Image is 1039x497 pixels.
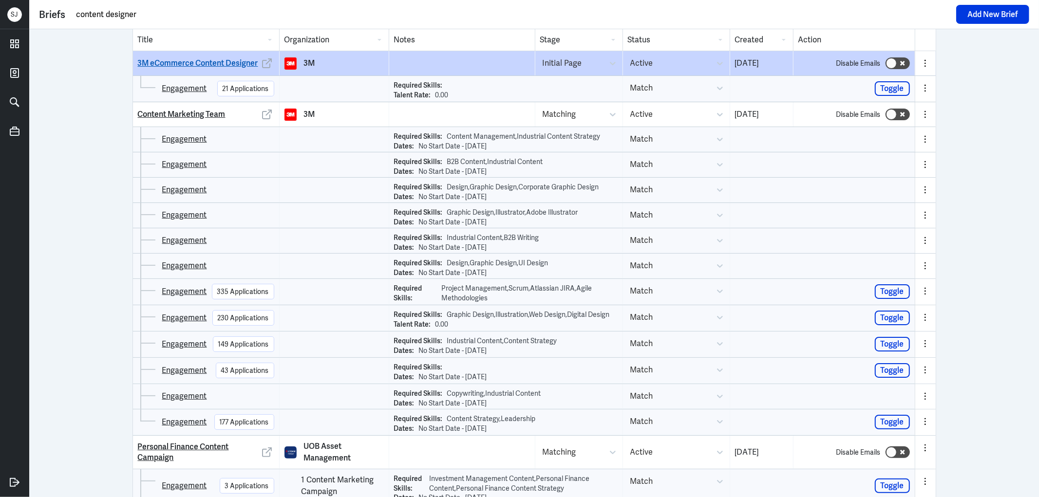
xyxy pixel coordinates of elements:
[527,208,578,217] span: Adobe Illustrator
[429,474,536,483] span: Investment Management Content ,
[162,312,207,324] a: Engagement
[435,91,449,100] p: 0.00
[496,310,529,319] span: Illustration ,
[836,110,881,120] label: Disable Emails
[162,235,207,246] a: Engagement
[447,208,496,217] span: Graphic Design ,
[956,5,1029,24] button: Add New Brief
[217,287,269,297] div: 335 Applications
[394,151,431,161] p: Talent Rate:
[138,109,226,120] a: Content Marketing Team
[394,320,431,330] p: Talent Rate:
[162,260,207,272] a: Engagement
[488,157,543,166] span: Industrial Content
[394,183,442,192] p: Required Skills:
[394,258,442,268] p: Required Skills:
[435,176,449,186] p: 0.00
[394,303,414,313] p: Dates:
[435,202,449,211] p: 0.00
[389,29,535,51] div: Notes
[394,433,431,443] p: Talent Rate:
[304,441,384,464] p: UOB Asset Management
[394,284,437,303] p: Required Skills:
[279,29,389,51] div: Organization
[225,481,269,491] div: 3 Applications
[504,336,557,345] span: Content Strategy
[836,58,881,69] label: Disable Emails
[419,303,487,313] p: No Start Date - [DATE]
[284,446,297,459] img: UOB Asset Management
[218,313,269,323] div: 230 Applications
[162,133,207,145] a: Engagement
[875,284,910,299] button: Toggle
[162,83,207,94] a: Engagement
[501,414,536,423] span: Leadership
[875,337,910,351] button: Toggle
[138,58,258,69] a: 3M eCommerce Content Designer
[162,416,207,428] a: Engagement
[304,57,315,69] p: 3M
[435,227,449,237] p: 0.00
[793,29,915,51] div: Action
[529,310,567,319] span: Web Design ,
[394,157,442,167] p: Required Skills:
[394,399,414,408] p: Dates:
[162,338,207,350] a: Engagement
[530,284,576,293] span: Atlassian JIRA ,
[394,218,414,227] p: Dates:
[419,243,487,253] p: No Start Date - [DATE]
[419,192,487,202] p: No Start Date - [DATE]
[519,258,548,267] span: UI Design
[447,183,470,191] span: Design ,
[138,442,260,463] a: Personal Finance Content Campaign
[441,284,592,302] span: Agile Methodologies
[447,157,488,166] span: B2B Content ,
[447,414,501,423] span: Content Strategy ,
[394,382,431,391] p: Talent Rate:
[394,268,414,278] p: Dates:
[394,424,414,434] p: Dates:
[875,81,910,96] button: Toggle
[435,355,449,365] p: 0.00
[394,363,442,372] p: Required Skills:
[394,408,431,418] p: Talent Rate:
[456,484,564,493] span: Personal Finance Content Strategy
[435,433,449,443] p: 0.00
[162,184,207,196] a: Engagement
[75,7,951,22] input: Search
[223,84,269,94] div: 21 Applications
[162,209,207,221] a: Engagement
[447,233,504,242] span: Industrial Content ,
[435,320,449,330] p: 0.00
[517,132,601,141] span: Industrial Content Strategy
[394,389,442,399] p: Required Skills:
[419,268,487,278] p: No Start Date - [DATE]
[447,132,517,141] span: Content Management ,
[162,365,207,376] a: Engagement
[394,208,442,218] p: Required Skills:
[394,176,431,186] p: Talent Rate:
[162,480,207,492] a: Engagement
[875,415,910,429] button: Toggle
[394,355,431,365] p: Talent Rate:
[435,382,449,391] p: 0.00
[162,159,207,170] a: Engagement
[419,424,487,434] p: No Start Date - [DATE]
[394,336,442,346] p: Required Skills:
[7,7,22,22] div: S J
[429,474,589,493] span: Personal Finance Content ,
[535,29,623,51] div: Stage
[419,346,487,356] p: No Start Date - [DATE]
[162,390,207,402] a: Engagement
[435,408,449,418] p: 0.00
[394,202,431,211] p: Talent Rate:
[486,389,541,398] span: Industrial Content
[394,474,425,493] p: Required Skills:
[304,109,315,120] p: 3M
[133,29,279,51] div: Title
[394,91,431,100] p: Talent Rate:
[220,417,269,427] div: 177 Applications
[419,372,487,382] p: No Start Date - [DATE]
[435,151,449,161] p: 0.00
[509,284,530,293] span: Scrum ,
